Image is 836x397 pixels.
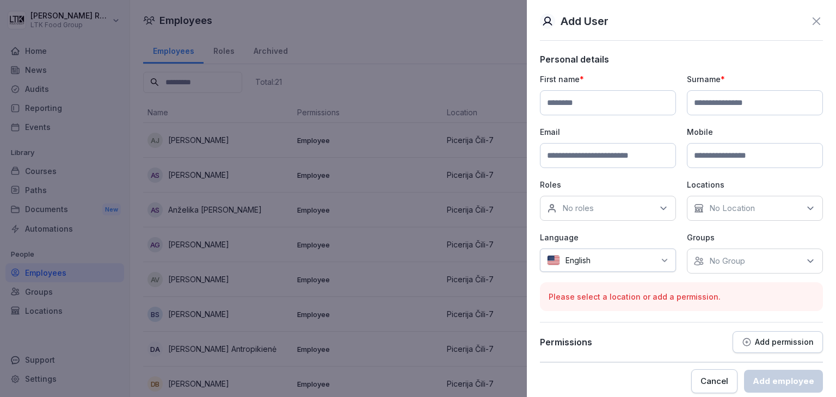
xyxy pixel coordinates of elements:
p: Personal details [540,54,823,65]
p: Add permission [755,338,814,346]
p: Please select a location or add a permission. [549,291,814,302]
p: Email [540,126,676,138]
div: English [540,249,676,272]
p: Locations [687,179,823,190]
img: us.svg [547,255,560,265]
p: Roles [540,179,676,190]
button: Cancel [691,369,737,393]
p: Permissions [540,337,592,348]
p: Groups [687,232,823,243]
p: No Group [709,256,745,266]
p: Surname [687,73,823,85]
div: Add employee [753,375,814,387]
p: Language [540,232,676,243]
button: Add permission [733,331,823,353]
div: Cancel [700,375,728,387]
p: First name [540,73,676,85]
button: Add employee [744,370,823,393]
p: Mobile [687,126,823,138]
p: Add User [561,13,608,29]
p: No roles [562,203,594,214]
p: No Location [709,203,755,214]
